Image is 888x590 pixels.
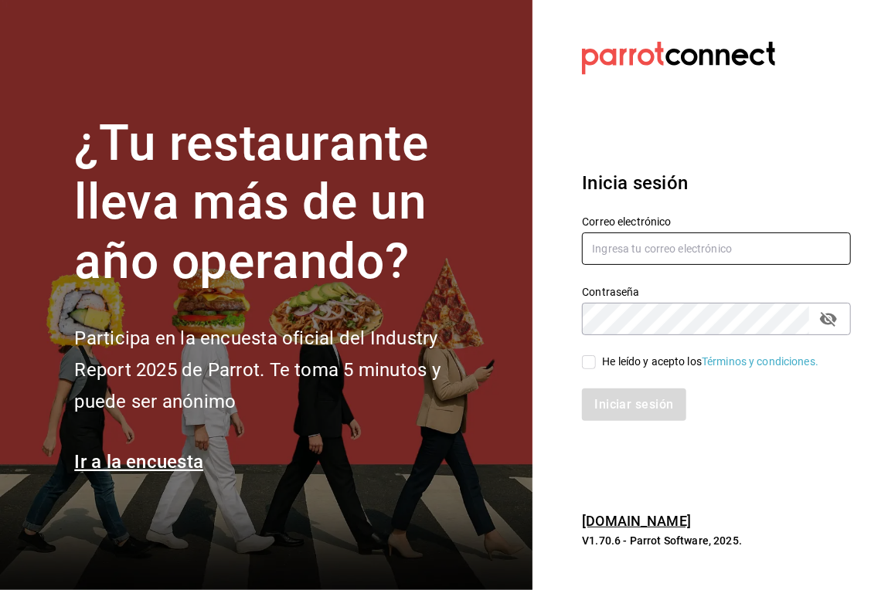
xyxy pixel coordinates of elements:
h3: Inicia sesión [582,169,851,197]
div: He leído y acepto los [602,354,818,370]
a: [DOMAIN_NAME] [582,513,691,529]
label: Correo electrónico [582,216,851,227]
input: Ingresa tu correo electrónico [582,232,851,265]
button: passwordField [815,306,842,332]
a: Ir a la encuesta [75,451,204,473]
h2: Participa en la encuesta oficial del Industry Report 2025 de Parrot. Te toma 5 minutos y puede se... [75,323,492,417]
p: V1.70.6 - Parrot Software, 2025. [582,533,851,548]
label: Contraseña [582,287,851,297]
h1: ¿Tu restaurante lleva más de un año operando? [75,114,492,292]
a: Términos y condiciones. [702,355,818,368]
